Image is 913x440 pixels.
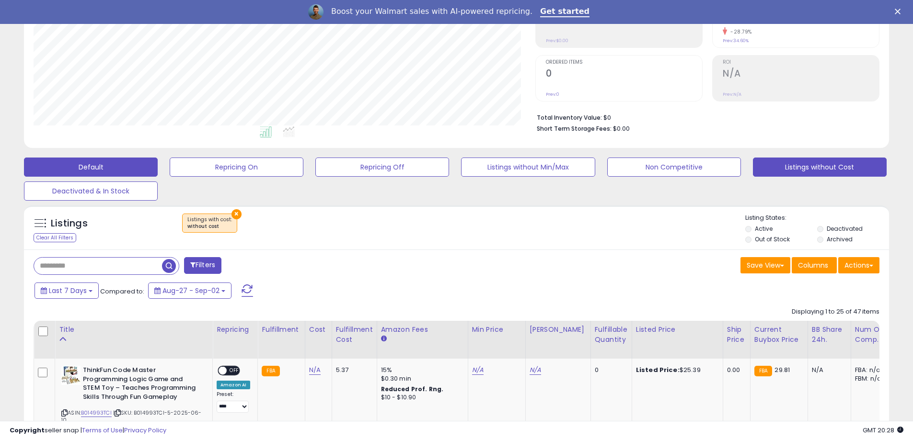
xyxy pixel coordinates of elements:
[740,257,790,273] button: Save View
[838,257,879,273] button: Actions
[10,426,166,435] div: seller snap | |
[187,223,232,230] div: without cost
[636,325,719,335] div: Listed Price
[308,4,324,20] img: Profile image for Adrian
[723,91,741,97] small: Prev: N/A
[537,111,872,123] li: $0
[723,68,879,81] h2: N/A
[472,365,484,375] a: N/A
[827,235,853,243] label: Archived
[812,325,847,345] div: BB Share 24h.
[546,91,559,97] small: Prev: 0
[184,257,221,274] button: Filters
[381,366,461,374] div: 15%
[754,366,772,376] small: FBA
[855,325,890,345] div: Num of Comp.
[315,158,449,177] button: Repricing Off
[262,325,300,335] div: Fulfillment
[595,325,628,345] div: Fulfillable Quantity
[336,366,370,374] div: 5.37
[745,214,889,223] p: Listing States:
[755,235,790,243] label: Out of Stock
[798,260,828,270] span: Columns
[792,307,879,316] div: Displaying 1 to 25 of 47 items
[537,113,602,122] b: Total Inventory Value:
[607,158,741,177] button: Non Competitive
[24,181,158,201] button: Deactivated & In Stock
[35,282,99,299] button: Last 7 Days
[546,38,568,44] small: Prev: $0.00
[217,391,250,413] div: Preset:
[162,286,220,295] span: Aug-27 - Sep-02
[723,38,749,44] small: Prev: 34.60%
[381,325,464,335] div: Amazon Fees
[636,366,716,374] div: $25.39
[753,158,887,177] button: Listings without Cost
[537,124,612,133] b: Short Term Storage Fees:
[336,325,373,345] div: Fulfillment Cost
[546,68,702,81] h2: 0
[381,374,461,383] div: $0.30 min
[546,60,702,65] span: Ordered Items
[187,216,232,230] span: Listings with cost :
[51,217,88,230] h5: Listings
[83,366,199,404] b: ThinkFun Code Master Programming Logic Game and STEM Toy – Teaches Programming Skills Through Fun...
[24,158,158,177] button: Default
[227,367,242,375] span: OFF
[827,225,863,233] label: Deactivated
[792,257,837,273] button: Columns
[855,374,887,383] div: FBM: n/a
[217,325,254,335] div: Repricing
[82,426,123,435] a: Terms of Use
[895,9,904,14] div: Close
[613,124,630,133] span: $0.00
[812,366,844,374] div: N/A
[723,60,879,65] span: ROI
[461,158,595,177] button: Listings without Min/Max
[309,325,328,335] div: Cost
[855,366,887,374] div: FBA: n/a
[148,282,231,299] button: Aug-27 - Sep-02
[61,409,202,423] span: | SKU: B014993TCI-5-2025-06-10
[59,325,208,335] div: Title
[727,325,746,345] div: Ship Price
[170,158,303,177] button: Repricing On
[863,426,903,435] span: 2025-09-10 20:28 GMT
[530,325,587,335] div: [PERSON_NAME]
[540,7,589,17] a: Get started
[124,426,166,435] a: Privacy Policy
[309,365,321,375] a: N/A
[231,209,242,219] button: ×
[381,385,444,393] b: Reduced Prof. Rng.
[755,225,773,233] label: Active
[727,28,752,35] small: -28.79%
[381,394,461,402] div: $10 - $10.90
[530,365,541,375] a: N/A
[10,426,45,435] strong: Copyright
[100,287,144,296] span: Compared to:
[381,335,387,343] small: Amazon Fees.
[754,325,804,345] div: Current Buybox Price
[49,286,87,295] span: Last 7 Days
[727,366,743,374] div: 0.00
[81,409,112,417] a: B014993TCI
[61,366,81,385] img: 61DGg6L71NL._SL40_.jpg
[636,365,680,374] b: Listed Price:
[774,365,790,374] span: 29.81
[595,366,624,374] div: 0
[472,325,521,335] div: Min Price
[331,7,532,16] div: Boost your Walmart sales with AI-powered repricing.
[262,366,279,376] small: FBA
[217,381,250,389] div: Amazon AI
[34,233,76,242] div: Clear All Filters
